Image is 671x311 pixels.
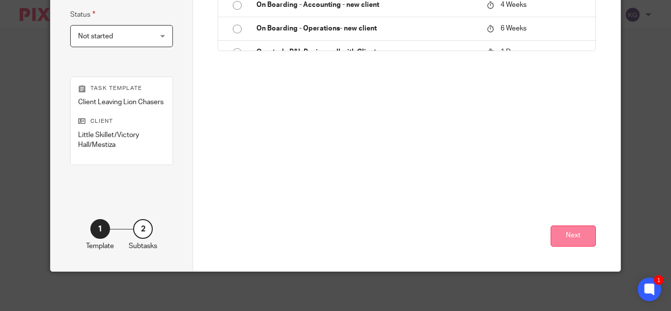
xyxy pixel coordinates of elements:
p: Client [78,117,165,125]
button: Next [551,226,596,247]
p: Subtasks [129,241,157,251]
label: Status [70,9,95,20]
span: 1 Days [501,49,521,56]
p: Little Skillet/Victory Hall/Mestiza [78,130,165,150]
p: Quarterly P&L Review call with Client [256,47,477,57]
p: Task template [78,85,165,92]
span: 6 Weeks [501,25,527,32]
span: 4 Weeks [501,1,527,8]
p: Client Leaving Lion Chasers [78,97,165,107]
p: Template [86,241,114,251]
div: 1 [90,219,110,239]
span: Not started [78,33,113,40]
div: 2 [133,219,153,239]
p: On Boarding - Operations- new client [256,24,477,33]
div: 1 [654,275,664,285]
